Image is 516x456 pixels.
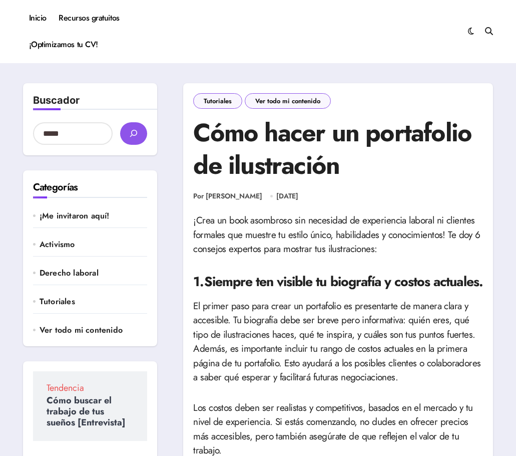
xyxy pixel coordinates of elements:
[276,191,298,201] a: [DATE]
[23,5,53,32] a: Inicio
[193,273,483,291] h3: 1. .
[40,296,147,307] a: Tutoriales
[40,325,147,336] a: Ver todo mi contenido
[193,213,483,257] p: ¡Crea un book asombroso sin necesidad de experiencia laboral ni clientes formales que muestre tu ...
[53,5,126,32] a: Recursos gratuitos
[47,383,134,392] span: Tendencia
[193,299,483,385] p: El primer paso para crear un portafolio es presentarte de manera clara y accesible. Tu biografía ...
[193,191,262,201] a: Por [PERSON_NAME]
[245,93,331,109] a: Ver todo mi contenido
[120,122,147,145] button: buscar
[40,239,147,250] a: Activismo
[40,210,147,221] a: ¡Me invitaron aquí!
[193,93,242,109] a: Tutoriales
[47,394,126,429] a: Cómo buscar el trabajo de tus sueños [Entrevista]
[33,94,80,106] label: Buscador
[193,116,483,181] h1: Cómo hacer un portafolio de ilustración
[204,272,479,291] strong: Siempre ten visible tu biografía y costos actuales
[33,180,147,194] h2: Categorías
[23,32,104,58] a: ¡Optimizamos tu CV!
[40,268,147,279] a: Derecho laboral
